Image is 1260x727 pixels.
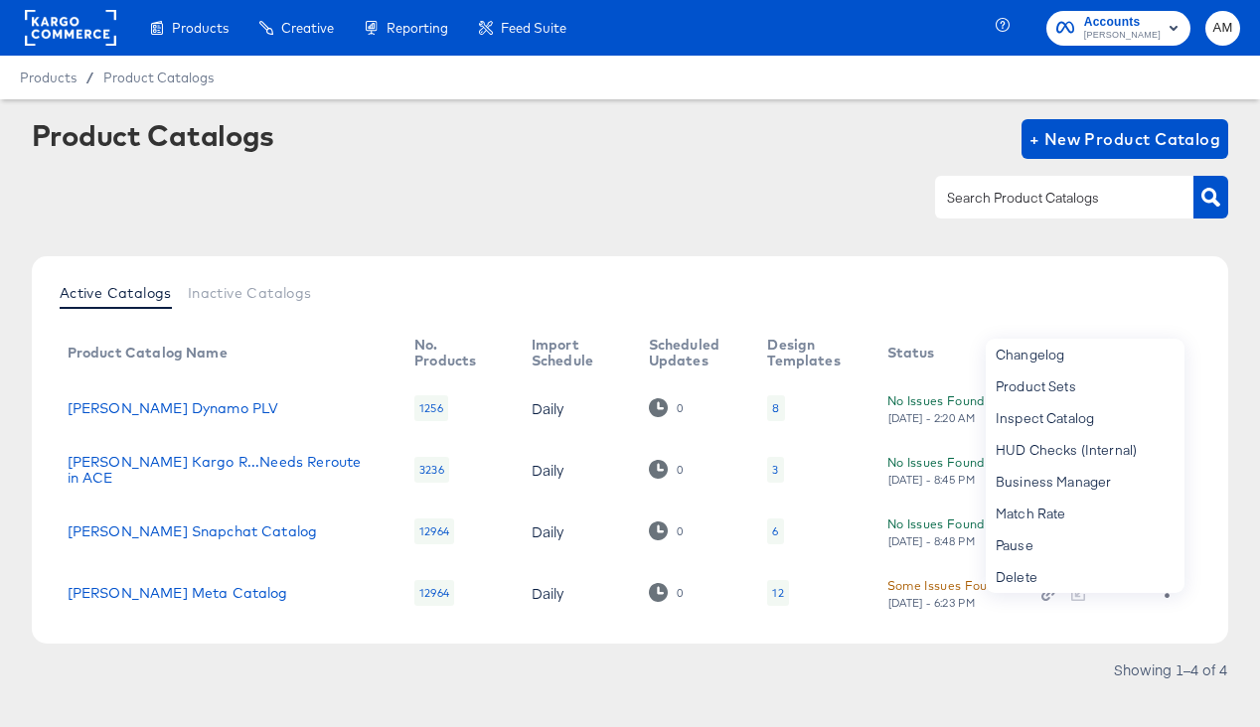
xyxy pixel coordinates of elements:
[516,377,633,439] td: Daily
[32,119,274,151] div: Product Catalogs
[68,345,228,361] div: Product Catalog Name
[188,285,312,301] span: Inactive Catalogs
[103,70,214,85] a: Product Catalogs
[649,460,684,479] div: 0
[986,466,1184,498] div: Business Manager
[1022,119,1229,159] button: + New Product Catalog
[772,585,783,601] div: 12
[986,339,1184,370] div: Changelog
[871,330,1026,377] th: Status
[767,457,783,483] div: 3
[501,20,566,36] span: Feed Suite
[649,337,728,368] div: Scheduled Updates
[986,434,1184,466] div: HUD Checks (Internal)
[68,585,288,601] a: [PERSON_NAME] Meta Catalog
[1113,662,1228,676] div: Showing 1–4 of 4
[1134,330,1209,377] th: More
[772,462,778,478] div: 3
[1205,11,1240,46] button: AM
[986,529,1184,561] div: Pause
[20,70,77,85] span: Products
[414,457,449,483] div: 3236
[68,454,375,486] a: [PERSON_NAME] Kargo R...Needs Reroute in ACE
[1029,125,1221,153] span: + New Product Catalog
[172,20,229,36] span: Products
[676,586,684,600] div: 0
[68,523,318,539] a: [PERSON_NAME] Snapchat Catalog
[649,583,684,602] div: 0
[532,337,609,368] div: Import Schedule
[1025,330,1134,377] th: Action
[414,518,454,544] div: 12964
[986,498,1184,529] div: Match Rate
[516,439,633,501] td: Daily
[68,400,279,416] a: [PERSON_NAME] Dynamo PLV
[887,575,1003,610] button: Some Issues Found[DATE] - 6:23 PM
[387,20,448,36] span: Reporting
[767,337,847,368] div: Design Templates
[60,285,172,301] span: Active Catalogs
[414,580,454,606] div: 12964
[772,523,778,539] div: 6
[676,524,684,538] div: 0
[767,580,788,606] div: 12
[767,518,783,544] div: 6
[649,521,684,540] div: 0
[281,20,334,36] span: Creative
[986,402,1184,434] div: Inspect Catalog
[414,395,448,421] div: 1256
[767,395,784,421] div: 8
[516,562,633,624] td: Daily
[676,463,684,477] div: 0
[1084,28,1161,44] span: [PERSON_NAME]
[676,401,684,415] div: 0
[986,561,1184,593] div: Delete
[516,501,633,562] td: Daily
[1084,12,1161,33] span: Accounts
[887,575,1003,596] div: Some Issues Found
[649,398,684,417] div: 0
[772,400,779,416] div: 8
[943,187,1155,210] input: Search Product Catalogs
[887,596,977,610] div: [DATE] - 6:23 PM
[1213,17,1232,40] span: AM
[986,370,1184,402] div: Product Sets
[414,337,492,368] div: No. Products
[77,70,103,85] span: /
[1046,11,1190,46] button: Accounts[PERSON_NAME]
